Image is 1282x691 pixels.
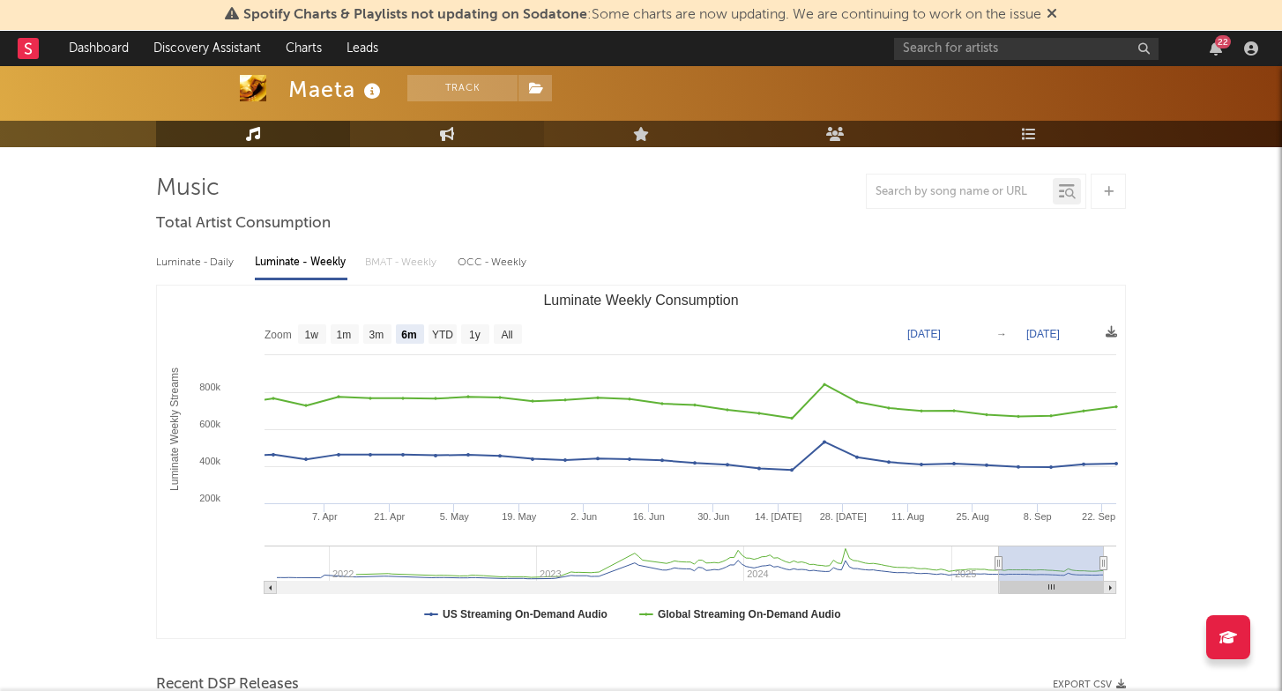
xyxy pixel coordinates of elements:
[243,8,587,22] span: Spotify Charts & Playlists not updating on Sodatone
[1215,35,1231,48] div: 22
[243,8,1041,22] span: : Some charts are now updating. We are continuing to work on the issue
[1026,328,1060,340] text: [DATE]
[199,382,220,392] text: 800k
[1024,511,1052,522] text: 8. Sep
[168,368,181,491] text: Luminate Weekly Streams
[755,511,801,522] text: 14. [DATE]
[141,31,273,66] a: Discovery Assistant
[443,608,607,620] text: US Streaming On-Demand Audio
[1210,41,1222,56] button: 22
[543,293,738,308] text: Luminate Weekly Consumption
[957,511,989,522] text: 25. Aug
[894,38,1159,60] input: Search for artists
[199,456,220,466] text: 400k
[407,75,518,101] button: Track
[867,185,1053,199] input: Search by song name or URL
[1053,680,1126,690] button: Export CSV
[265,329,292,341] text: Zoom
[401,329,416,341] text: 6m
[288,75,385,104] div: Maeta
[312,511,338,522] text: 7. Apr
[440,511,470,522] text: 5. May
[697,511,729,522] text: 30. Jun
[374,511,405,522] text: 21. Apr
[156,213,331,234] span: Total Artist Consumption
[907,328,941,340] text: [DATE]
[199,419,220,429] text: 600k
[458,248,528,278] div: OCC - Weekly
[1082,511,1115,522] text: 22. Sep
[570,511,597,522] text: 2. Jun
[469,329,481,341] text: 1y
[273,31,334,66] a: Charts
[502,511,537,522] text: 19. May
[156,248,237,278] div: Luminate - Daily
[633,511,665,522] text: 16. Jun
[337,329,352,341] text: 1m
[56,31,141,66] a: Dashboard
[157,286,1125,638] svg: Luminate Weekly Consumption
[501,329,512,341] text: All
[820,511,867,522] text: 28. [DATE]
[255,248,347,278] div: Luminate - Weekly
[432,329,453,341] text: YTD
[996,328,1007,340] text: →
[305,329,319,341] text: 1w
[891,511,924,522] text: 11. Aug
[658,608,841,620] text: Global Streaming On-Demand Audio
[369,329,384,341] text: 3m
[1047,8,1057,22] span: Dismiss
[334,31,391,66] a: Leads
[199,493,220,503] text: 200k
